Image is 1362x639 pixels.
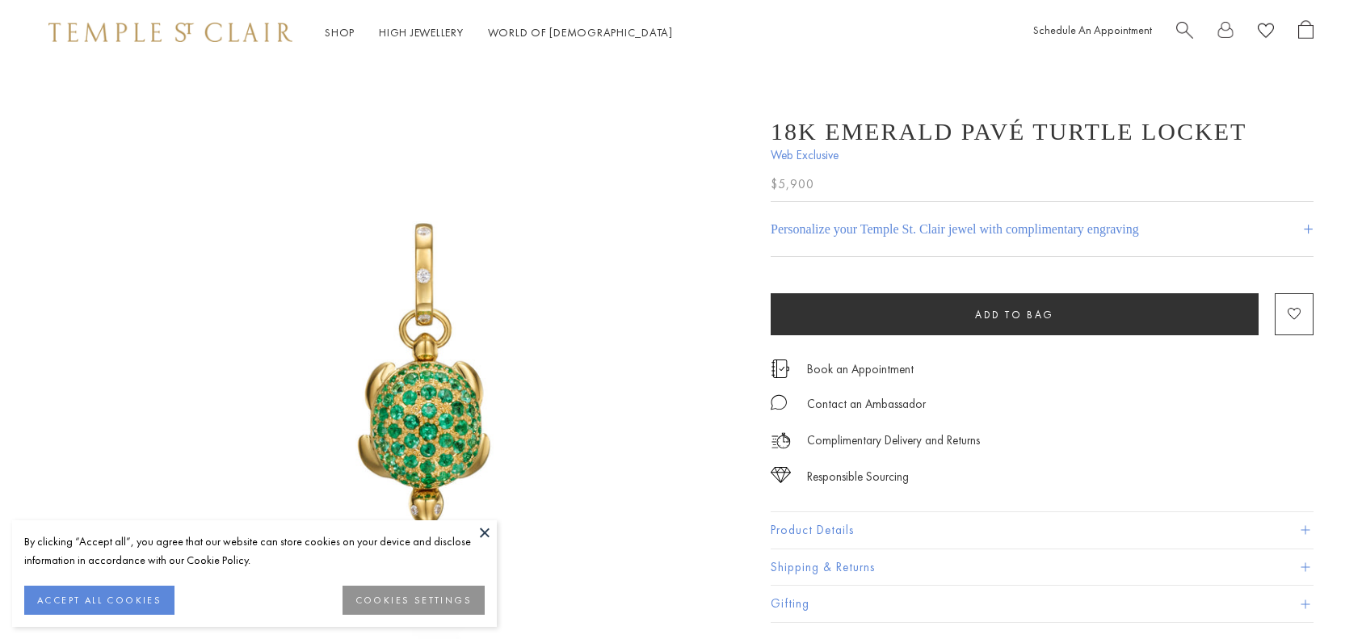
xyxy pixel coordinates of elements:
a: Book an Appointment [807,360,914,378]
h1: 18K Emerald Pavé Turtle Locket [771,118,1246,145]
a: Search [1176,20,1193,45]
a: World of [DEMOGRAPHIC_DATA]World of [DEMOGRAPHIC_DATA] [488,25,673,40]
div: By clicking “Accept all”, you agree that our website can store cookies on your device and disclos... [24,532,485,570]
img: icon_delivery.svg [771,431,791,451]
button: Product Details [771,512,1314,549]
div: Responsible Sourcing [807,467,909,487]
a: Schedule An Appointment [1033,23,1152,37]
button: ACCEPT ALL COOKIES [24,586,174,615]
img: MessageIcon-01_2.svg [771,394,787,410]
nav: Main navigation [325,23,673,43]
img: Temple St. Clair [48,23,292,42]
a: Open Shopping Bag [1298,20,1314,45]
img: icon_appointment.svg [771,359,790,378]
button: COOKIES SETTINGS [343,586,485,615]
button: Add to bag [771,293,1259,335]
p: Complimentary Delivery and Returns [807,431,980,451]
button: Gifting [771,586,1314,622]
span: Add to bag [975,308,1054,322]
img: icon_sourcing.svg [771,467,791,483]
button: Shipping & Returns [771,549,1314,586]
span: $5,900 [771,174,814,195]
span: Web Exclusive [771,145,1314,166]
a: High JewelleryHigh Jewellery [379,25,464,40]
a: ShopShop [325,25,355,40]
div: Contact an Ambassador [807,394,926,414]
h4: + [1303,214,1314,244]
h4: Personalize your Temple St. Clair jewel with complimentary engraving [771,220,1139,239]
a: View Wishlist [1258,20,1274,45]
iframe: Gorgias live chat messenger [1281,563,1346,623]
